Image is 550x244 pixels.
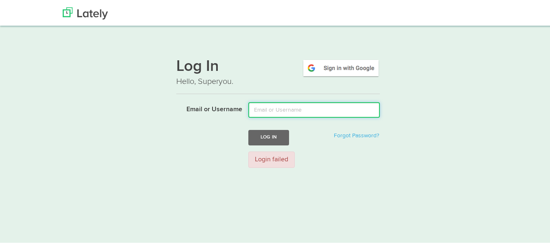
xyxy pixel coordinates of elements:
a: Forgot Password? [334,132,379,137]
button: Log In [248,129,289,144]
img: Lately [63,6,108,18]
div: Login failed [248,150,295,167]
img: google-signin.png [302,57,380,76]
p: Hello, Superyou. [176,75,380,86]
label: Email or Username [170,101,242,113]
h1: Log In [176,57,380,75]
input: Email or Username [248,101,380,117]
